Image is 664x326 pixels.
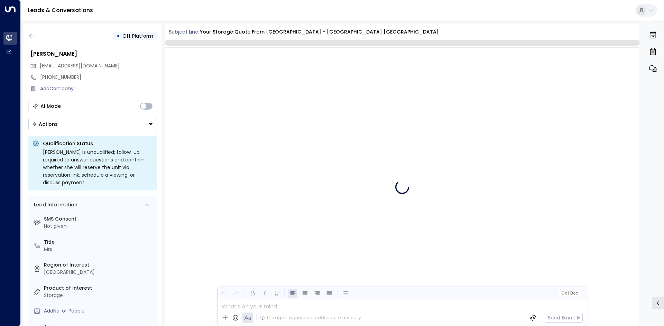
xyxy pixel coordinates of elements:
[568,291,569,296] span: |
[44,239,154,246] label: Title
[30,50,157,58] div: [PERSON_NAME]
[40,85,157,92] div: AddCompany
[43,140,153,147] p: Qualification Status
[260,315,361,321] div: The agent signature is added automatically
[169,28,199,35] span: Subject Line:
[40,62,120,69] span: [EMAIL_ADDRESS][DOMAIN_NAME]
[40,103,61,110] div: AI Mode
[28,118,157,130] button: Actions
[44,292,154,299] div: Storage
[558,290,580,297] button: Cc|Bcc
[44,269,154,276] div: [GEOGRAPHIC_DATA]
[44,285,154,292] label: Product of Interest
[28,6,93,14] a: Leads & Conversations
[44,261,154,269] label: Region of Interest
[44,246,154,253] div: Mrs
[44,215,154,223] label: SMS Consent
[40,74,157,81] div: [PHONE_NUMBER]
[232,289,240,298] button: Redo
[44,223,154,230] div: Not given
[32,121,58,127] div: Actions
[44,307,154,315] div: AddNo. of People
[561,291,578,296] span: Cc Bcc
[43,148,153,186] div: [PERSON_NAME] is unqualified; follow-up required to answer questions and confirm whether she will...
[28,118,157,130] div: Button group with a nested menu
[220,289,228,298] button: Undo
[122,32,153,39] span: Off Platform
[117,30,120,42] div: •
[200,28,439,36] div: Your storage quote from [GEOGRAPHIC_DATA] - [GEOGRAPHIC_DATA] [GEOGRAPHIC_DATA]
[31,201,77,208] div: Lead Information
[40,62,120,69] span: adeleuyan@gmail.com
